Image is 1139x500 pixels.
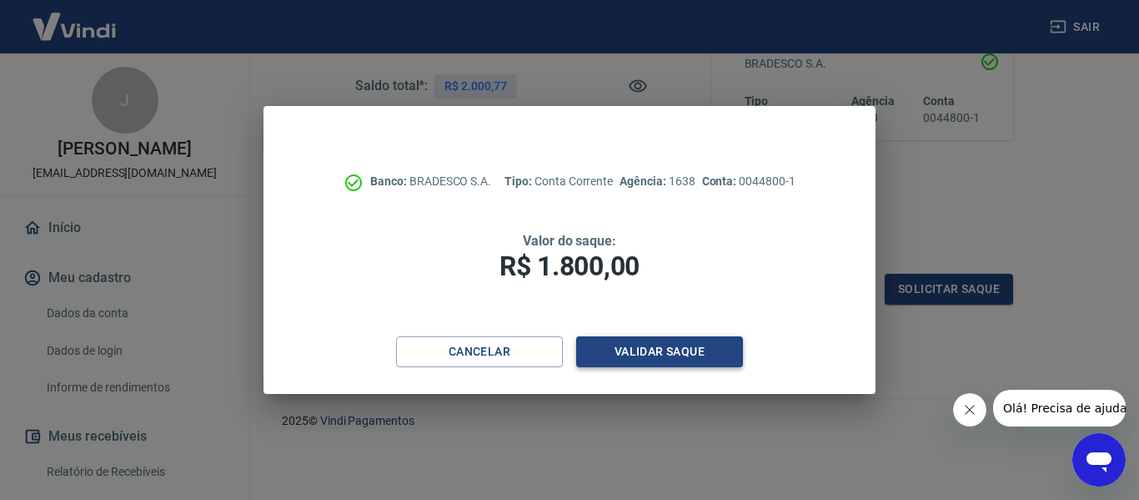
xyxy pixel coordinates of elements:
[576,336,743,367] button: Validar saque
[370,173,491,190] p: BRADESCO S.A.
[702,173,795,190] p: 0044800-1
[953,393,986,427] iframe: Fechar mensagem
[620,174,669,188] span: Agência:
[504,173,613,190] p: Conta Corrente
[702,174,740,188] span: Conta:
[523,233,616,249] span: Valor do saque:
[1072,433,1126,487] iframe: Botão para abrir a janela de mensagens
[499,250,640,282] span: R$ 1.800,00
[504,174,534,188] span: Tipo:
[620,173,695,190] p: 1638
[10,12,140,25] span: Olá! Precisa de ajuda?
[396,336,563,367] button: Cancelar
[370,174,409,188] span: Banco:
[993,390,1126,427] iframe: Mensagem da empresa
